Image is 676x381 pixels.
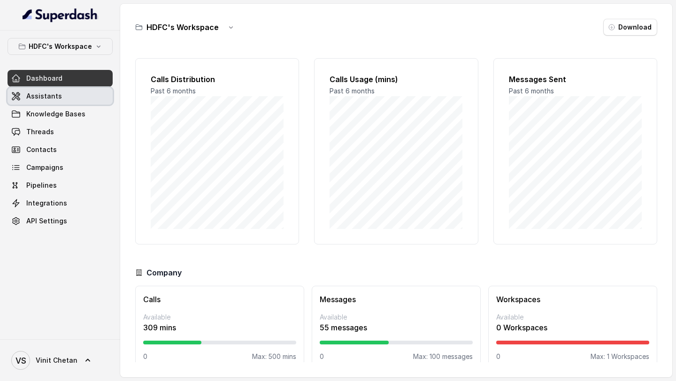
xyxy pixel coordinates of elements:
span: Dashboard [26,74,62,83]
span: Past 6 months [330,87,375,95]
p: 309 mins [143,322,296,333]
p: HDFC's Workspace [29,41,92,52]
h2: Calls Usage (mins) [330,74,462,85]
p: 0 [143,352,147,361]
img: light.svg [23,8,98,23]
a: Vinit Chetan [8,347,113,373]
p: Available [496,312,649,322]
p: 0 [496,352,500,361]
p: Max: 500 mins [252,352,296,361]
p: Max: 1 Workspaces [591,352,649,361]
span: Past 6 months [151,87,196,95]
span: Campaigns [26,163,63,172]
span: Knowledge Bases [26,109,85,119]
a: Threads [8,123,113,140]
button: Download [603,19,657,36]
a: Dashboard [8,70,113,87]
p: 0 [320,352,324,361]
a: Knowledge Bases [8,106,113,122]
a: Integrations [8,195,113,212]
h3: Company [146,267,182,278]
h3: HDFC's Workspace [146,22,219,33]
text: VS [15,356,26,366]
a: Contacts [8,141,113,158]
span: API Settings [26,216,67,226]
h3: Workspaces [496,294,649,305]
p: 0 Workspaces [496,322,649,333]
span: Contacts [26,145,57,154]
p: Available [143,312,296,322]
span: Past 6 months [509,87,554,95]
span: Integrations [26,198,67,208]
h3: Calls [143,294,296,305]
h2: Calls Distribution [151,74,284,85]
span: Vinit Chetan [36,356,77,365]
span: Pipelines [26,181,57,190]
a: Campaigns [8,159,113,176]
p: Max: 100 messages [413,352,473,361]
button: HDFC's Workspace [8,38,113,55]
a: API Settings [8,213,113,229]
p: Available [320,312,473,322]
a: Pipelines [8,177,113,194]
a: Assistants [8,88,113,105]
span: Threads [26,127,54,137]
p: 55 messages [320,322,473,333]
span: Assistants [26,91,62,101]
h2: Messages Sent [509,74,642,85]
h3: Messages [320,294,473,305]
